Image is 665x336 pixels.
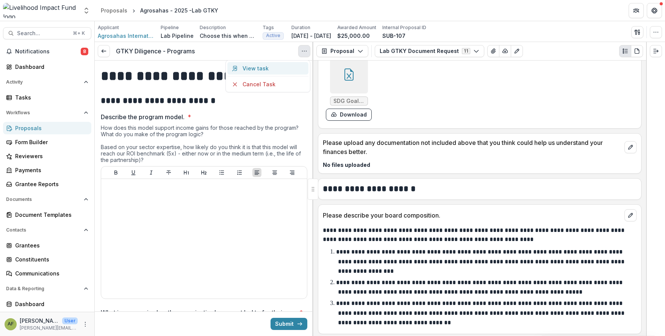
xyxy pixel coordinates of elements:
[81,3,92,18] button: Open entity switcher
[3,136,91,148] a: Form Builder
[3,45,91,58] button: Notifications8
[3,122,91,134] a: Proposals
[15,180,85,188] div: Grantee Reports
[140,6,218,14] div: Agrosahas - 2025 -Lab GTKY
[3,150,91,162] a: Reviewers
[3,208,91,221] a: Document Templates
[647,3,662,18] button: Get Help
[624,141,637,153] button: edit
[650,45,662,57] button: Expand right
[323,211,621,220] p: Please describe your board composition.
[20,325,78,331] p: [PERSON_NAME][EMAIL_ADDRESS][PERSON_NAME][PERSON_NAME][DOMAIN_NAME]
[116,48,195,55] h3: GTKY Diligence - Programs
[81,320,90,329] button: More
[15,138,85,146] div: Form Builder
[3,164,91,176] a: Payments
[20,317,59,325] p: [PERSON_NAME]
[217,168,226,177] button: Bullet List
[200,24,226,31] p: Description
[235,168,244,177] button: Ordered List
[15,211,85,219] div: Document Templates
[337,32,370,40] p: $25,000.00
[382,24,426,31] p: Internal Proposal ID
[3,283,91,295] button: Open Data & Reporting
[81,48,88,55] span: 8
[15,48,81,55] span: Notifications
[161,32,194,40] p: Lab Pipeline
[227,78,308,90] button: Cancel Task
[101,124,307,166] div: How does this model support income gains for those reached by the program? What do you make of th...
[326,109,372,121] button: download-form-response
[6,286,81,291] span: Data & Reporting
[326,56,372,121] div: SDG Goals Vs Actuals.xlsxdownload-form-response
[631,45,643,57] button: PDF view
[252,168,261,177] button: Align Left
[323,161,637,169] p: No files uploaded
[291,32,331,40] p: [DATE] - [DATE]
[511,45,523,57] button: Edit as form
[298,45,310,57] button: Options
[15,124,85,132] div: Proposals
[15,166,85,174] div: Payments
[3,267,91,280] a: Communications
[270,168,279,177] button: Align Center
[333,98,365,104] span: SDG Goals Vs Actuals.xlsx
[271,318,307,330] button: Submit
[3,178,91,190] a: Grantee Reports
[624,209,637,221] button: edit
[8,322,14,327] div: Anna Fairbairn
[619,45,631,57] button: Plaintext view
[487,45,499,57] button: View Attached Files
[15,241,85,249] div: Grantees
[15,63,85,71] div: Dashboard
[71,29,86,37] div: ⌘ + K
[375,45,484,57] button: Lab GTKY Document Request11
[98,5,221,16] nav: breadcrumb
[15,300,85,308] div: Dashboard
[3,193,91,205] button: Open Documents
[316,45,368,57] button: Proposal
[266,33,280,38] span: Active
[161,24,179,31] p: Pipeline
[3,253,91,266] a: Constituents
[98,32,155,40] a: Agrosahas International Pvt Ltd
[6,79,81,85] span: Activity
[3,224,91,236] button: Open Contacts
[182,168,191,177] button: Heading 1
[200,32,257,40] p: Choose this when adding a new proposal to the first stage of a pipeline.
[323,138,621,156] p: Please upload any documentation not included above that you think could help us understand your f...
[263,24,274,31] p: Tags
[111,168,120,177] button: Bold
[3,107,91,119] button: Open Workflows
[62,317,78,324] p: User
[291,24,310,31] p: Duration
[3,76,91,88] button: Open Activity
[629,3,644,18] button: Partners
[15,93,85,101] div: Tasks
[3,61,91,73] a: Dashboard
[101,6,127,14] div: Proposals
[98,5,130,16] a: Proposals
[288,168,297,177] button: Align Right
[337,24,376,31] p: Awarded Amount
[6,197,81,202] span: Documents
[3,91,91,104] a: Tasks
[15,255,85,263] div: Constituents
[101,112,185,121] p: Describe the program model.
[15,152,85,160] div: Reviewers
[6,227,81,233] span: Contacts
[98,24,119,31] p: Applicant
[3,239,91,252] a: Grantees
[164,168,173,177] button: Strike
[199,168,208,177] button: Heading 2
[147,168,156,177] button: Italicize
[101,308,296,326] p: What income gains has the organization's support led to for their direct participants?
[3,3,78,18] img: Livelihood Impact Fund logo
[129,168,138,177] button: Underline
[3,27,91,39] button: Search...
[3,298,91,310] a: Dashboard
[15,269,85,277] div: Communications
[6,110,81,115] span: Workflows
[382,32,405,40] p: SUB-107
